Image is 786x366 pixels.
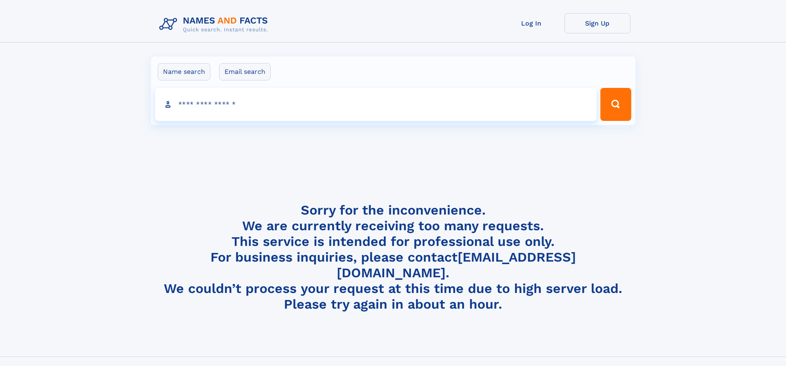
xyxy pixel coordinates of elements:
[158,63,210,80] label: Name search
[600,88,631,121] button: Search Button
[219,63,271,80] label: Email search
[156,13,275,35] img: Logo Names and Facts
[155,88,597,121] input: search input
[337,249,576,281] a: [EMAIL_ADDRESS][DOMAIN_NAME]
[498,13,564,33] a: Log In
[564,13,630,33] a: Sign Up
[156,202,630,312] h4: Sorry for the inconvenience. We are currently receiving too many requests. This service is intend...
